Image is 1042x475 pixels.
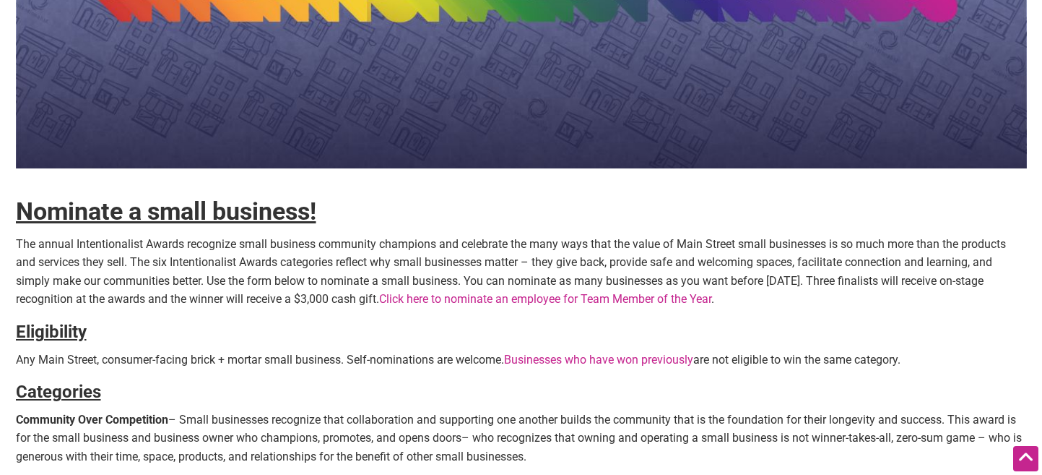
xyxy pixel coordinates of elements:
[16,235,1027,309] p: The annual Intentionalist Awards recognize small business community champions and celebrate the m...
[504,353,693,367] a: Businesses who have won previously
[1013,446,1038,471] div: Scroll Back to Top
[16,411,1027,466] p: – Small businesses recognize that collaboration and supporting one another builds the community t...
[379,292,711,306] a: Click here to nominate an employee for Team Member of the Year
[16,413,168,427] strong: Community Over Competition
[16,351,1027,369] p: Any Main Street, consumer-facing brick + mortar small business. Self-nominations are welcome. are...
[16,382,101,402] strong: Categories
[16,197,316,226] strong: Nominate a small business!
[16,322,87,342] strong: Eligibility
